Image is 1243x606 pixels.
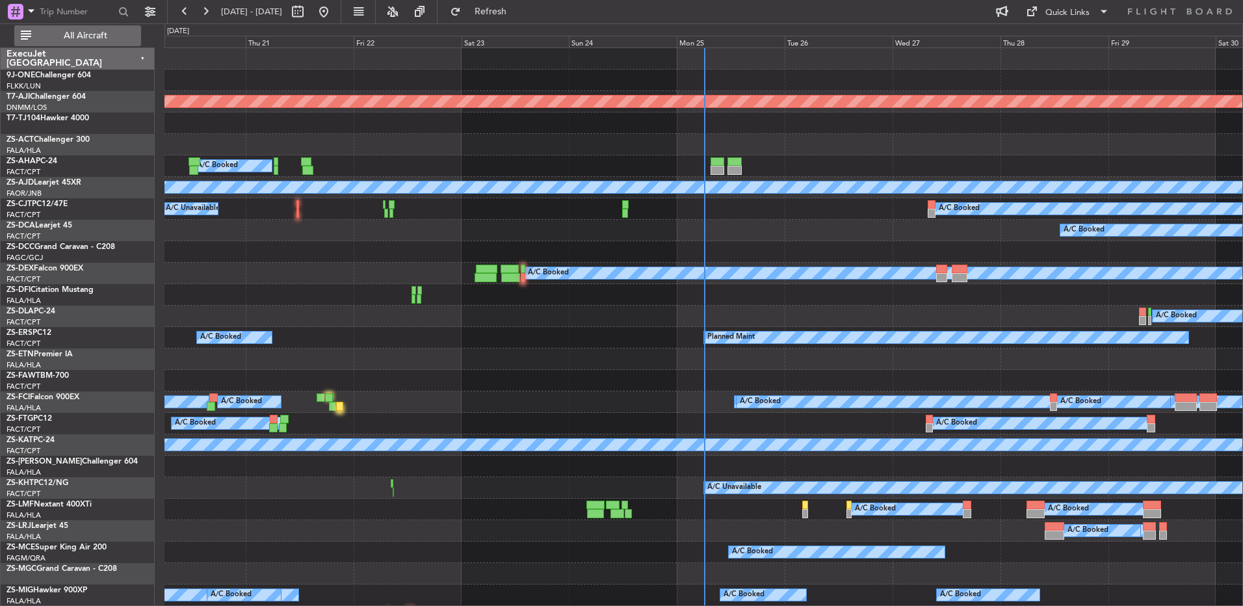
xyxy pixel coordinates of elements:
[7,136,90,144] a: ZS-ACTChallenger 300
[7,522,68,530] a: ZS-LRJLearjet 45
[7,265,34,272] span: ZS-DEX
[7,489,40,499] a: FACT/CPT
[7,243,115,251] a: ZS-DCCGrand Caravan - C208
[1067,521,1108,540] div: A/C Booked
[7,532,41,542] a: FALA/HLA
[7,286,94,294] a: ZS-DFICitation Mustang
[7,565,117,573] a: ZS-MGCGrand Caravan - C208
[464,7,518,16] span: Refresh
[14,25,141,46] button: All Aircraft
[1060,392,1101,412] div: A/C Booked
[7,372,36,380] span: ZS-FAW
[7,200,32,208] span: ZS-CJT
[1048,499,1089,519] div: A/C Booked
[7,146,41,155] a: FALA/HLA
[7,468,41,477] a: FALA/HLA
[1045,7,1090,20] div: Quick Links
[7,308,55,315] a: ZS-DLAPC-24
[732,542,773,562] div: A/C Booked
[7,157,57,165] a: ZS-AHAPC-24
[167,26,189,37] div: [DATE]
[7,522,31,530] span: ZS-LRJ
[7,436,55,444] a: ZS-KATPC-24
[7,360,41,370] a: FALA/HLA
[200,328,241,347] div: A/C Booked
[7,339,40,349] a: FACT/CPT
[7,189,42,198] a: FAOR/JNB
[7,393,79,401] a: ZS-FCIFalcon 900EX
[7,586,87,594] a: ZS-MIGHawker 900XP
[7,596,41,606] a: FALA/HLA
[7,253,43,263] a: FAGC/GCJ
[7,72,35,79] span: 9J-ONE
[7,350,73,358] a: ZS-ETNPremier IA
[7,286,31,294] span: ZS-DFI
[7,458,138,466] a: ZS-[PERSON_NAME]Challenger 604
[175,414,216,433] div: A/C Booked
[707,478,761,497] div: A/C Unavailable
[7,265,83,272] a: ZS-DEXFalcon 900EX
[221,6,282,18] span: [DATE] - [DATE]
[354,36,462,47] div: Fri 22
[7,553,46,563] a: FAGM/QRA
[7,93,30,101] span: T7-AJI
[939,199,980,218] div: A/C Booked
[7,382,40,391] a: FACT/CPT
[246,36,354,47] div: Thu 21
[7,222,35,230] span: ZS-DCA
[7,415,52,423] a: ZS-FTGPC12
[7,114,40,122] span: T7-TJ104
[855,499,896,519] div: A/C Booked
[7,243,34,251] span: ZS-DCC
[7,329,33,337] span: ZS-ERS
[7,167,40,177] a: FACT/CPT
[7,329,51,337] a: ZS-ERSPC12
[7,296,41,306] a: FALA/HLA
[7,114,89,122] a: T7-TJ104Hawker 4000
[940,585,981,605] div: A/C Booked
[7,222,72,230] a: ZS-DCALearjet 45
[7,501,34,508] span: ZS-LMF
[34,31,137,40] span: All Aircraft
[7,458,82,466] span: ZS-[PERSON_NAME]
[7,103,47,112] a: DNMM/LOS
[1019,1,1116,22] button: Quick Links
[1156,306,1197,326] div: A/C Booked
[936,414,977,433] div: A/C Booked
[7,446,40,456] a: FACT/CPT
[7,157,36,165] span: ZS-AHA
[740,392,781,412] div: A/C Booked
[138,36,246,47] div: Wed 20
[7,350,34,358] span: ZS-ETN
[7,81,41,91] a: FLKK/LUN
[7,179,81,187] a: ZS-AJDLearjet 45XR
[7,510,41,520] a: FALA/HLA
[7,586,33,594] span: ZS-MIG
[7,210,40,220] a: FACT/CPT
[7,425,40,434] a: FACT/CPT
[7,231,40,241] a: FACT/CPT
[677,36,785,47] div: Mon 25
[707,328,755,347] div: Planned Maint
[7,393,30,401] span: ZS-FCI
[221,392,262,412] div: A/C Booked
[211,585,252,605] div: A/C Booked
[7,544,107,551] a: ZS-MCESuper King Air 200
[462,36,569,47] div: Sat 23
[444,1,522,22] button: Refresh
[7,308,34,315] span: ZS-DLA
[7,136,34,144] span: ZS-ACT
[197,156,238,176] div: A/C Booked
[7,501,92,508] a: ZS-LMFNextant 400XTi
[893,36,1001,47] div: Wed 27
[7,179,34,187] span: ZS-AJD
[7,479,34,487] span: ZS-KHT
[7,565,36,573] span: ZS-MGC
[569,36,677,47] div: Sun 24
[7,317,40,327] a: FACT/CPT
[7,200,68,208] a: ZS-CJTPC12/47E
[7,93,86,101] a: T7-AJIChallenger 604
[528,263,569,283] div: A/C Booked
[7,274,40,284] a: FACT/CPT
[1108,36,1216,47] div: Fri 29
